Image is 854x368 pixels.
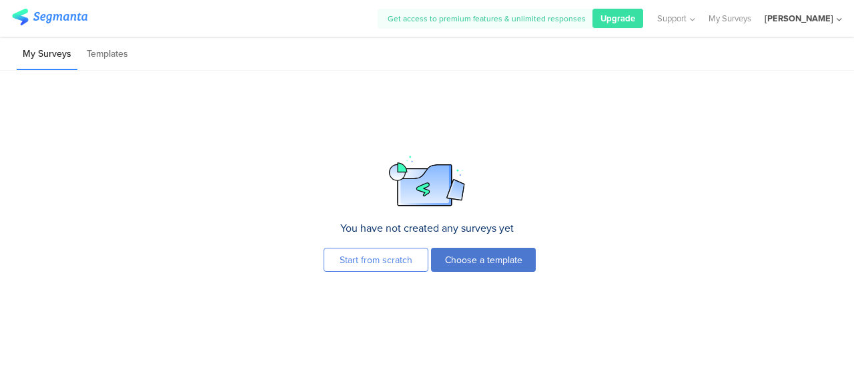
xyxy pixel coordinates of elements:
button: Start from scratch [324,248,428,272]
img: segmanta logo [12,9,87,25]
li: Templates [81,39,134,70]
div: You have not created any surveys yet [327,220,527,236]
span: Support [657,12,687,25]
img: empty-state-icon.svg [388,154,466,207]
span: Get access to premium features & unlimited responses [388,13,586,25]
div: [PERSON_NAME] [765,12,833,25]
li: My Surveys [17,39,77,70]
button: Choose a template [431,248,536,272]
span: Upgrade [600,12,635,25]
